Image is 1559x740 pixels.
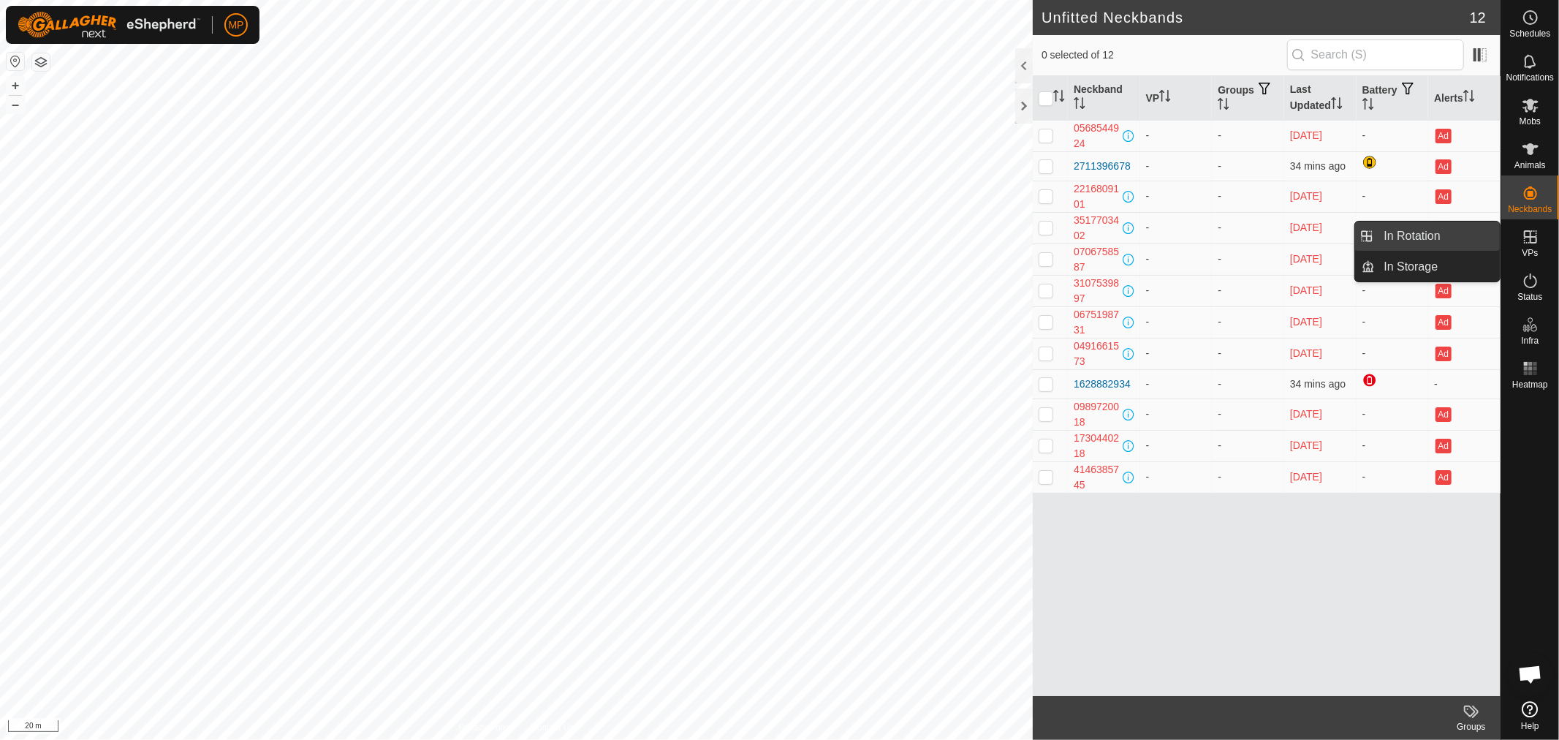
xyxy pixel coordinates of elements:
a: In Rotation [1376,222,1501,251]
button: Reset Map [7,53,24,70]
button: Ad [1435,284,1452,298]
td: - [1357,181,1429,212]
div: 4146385745 [1074,462,1120,493]
div: 0491661573 [1074,339,1120,369]
li: In Storage [1355,252,1500,282]
span: 31 Aug 2025, 10:33 am [1290,316,1322,328]
td: - [1357,430,1429,461]
li: In Rotation [1355,222,1500,251]
app-display-virtual-paddock-transition: - [1146,408,1150,420]
th: Alerts [1428,76,1501,121]
span: 0 selected of 12 [1042,48,1287,63]
button: – [7,96,24,113]
div: 0675198731 [1074,307,1120,338]
div: 3517703402 [1074,213,1120,243]
td: - [1357,461,1429,493]
button: + [7,77,24,94]
span: Status [1517,292,1542,301]
p-sorticon: Activate to sort [1331,99,1343,111]
p-sorticon: Activate to sort [1159,92,1171,104]
app-display-virtual-paddock-transition: - [1146,160,1150,172]
p-sorticon: Activate to sort [1074,99,1085,111]
div: 0706758587 [1074,244,1120,275]
a: Open chat [1509,652,1552,696]
td: - [1357,120,1429,151]
span: Mobs [1520,117,1541,126]
td: - [1212,120,1284,151]
th: Groups [1212,76,1284,121]
button: Map Layers [32,53,50,71]
app-display-virtual-paddock-transition: - [1146,471,1150,483]
td: - [1212,181,1284,212]
a: Privacy Policy [459,721,514,734]
button: Ad [1435,439,1452,453]
a: Contact Us [531,721,574,734]
button: Ad [1435,315,1452,330]
td: - [1212,430,1284,461]
h2: Unfitted Neckbands [1042,9,1470,26]
button: Ad [1435,189,1452,204]
span: 31 Aug 2025, 10:33 am [1290,439,1322,451]
button: Ad [1435,407,1452,422]
span: VPs [1522,249,1538,257]
span: In Rotation [1384,227,1441,245]
span: Neckbands [1508,205,1552,214]
div: 3107539897 [1074,276,1120,306]
td: - [1357,212,1429,243]
span: 31 Aug 2025, 10:33 am [1290,222,1322,233]
app-display-virtual-paddock-transition: - [1146,190,1150,202]
span: Help [1521,722,1539,730]
app-display-virtual-paddock-transition: - [1146,222,1150,233]
span: 31 Aug 2025, 10:03 am [1290,129,1322,141]
td: - [1212,338,1284,369]
span: 31 Aug 2025, 10:33 am [1290,190,1322,202]
td: - [1357,338,1429,369]
div: 0989720018 [1074,399,1120,430]
span: MP [229,18,244,33]
button: Ad [1435,129,1452,143]
td: - [1212,212,1284,243]
a: In Storage [1376,252,1501,282]
p-sorticon: Activate to sort [1218,100,1229,112]
span: 31 Aug 2025, 10:33 am [1290,347,1322,359]
td: - [1357,275,1429,306]
app-display-virtual-paddock-transition: - [1146,316,1150,328]
div: 1730440218 [1074,431,1120,461]
td: - [1212,275,1284,306]
app-display-virtual-paddock-transition: - [1146,253,1150,265]
p-sorticon: Activate to sort [1362,100,1374,112]
p-sorticon: Activate to sort [1053,92,1065,104]
input: Search (S) [1287,39,1464,70]
th: VP [1140,76,1213,121]
span: Notifications [1506,73,1554,82]
app-display-virtual-paddock-transition: - [1146,284,1150,296]
td: - [1212,151,1284,181]
td: - [1212,369,1284,399]
td: - [1357,306,1429,338]
app-display-virtual-paddock-transition: - [1146,378,1150,390]
td: - [1428,369,1501,399]
td: - [1357,399,1429,430]
div: Groups [1442,720,1501,733]
span: 1 Sept 2025, 6:33 pm [1290,160,1346,172]
th: Neckband [1068,76,1140,121]
span: Animals [1514,161,1546,170]
span: Schedules [1509,29,1550,38]
app-display-virtual-paddock-transition: - [1146,439,1150,451]
a: Help [1501,695,1559,736]
img: Gallagher Logo [18,12,200,38]
p-sorticon: Activate to sort [1463,92,1475,104]
span: 31 Aug 2025, 10:33 am [1290,253,1322,265]
td: - [1212,461,1284,493]
span: 31 Aug 2025, 10:33 am [1290,471,1322,483]
div: 0568544924 [1074,121,1120,151]
span: Infra [1521,336,1539,345]
th: Last Updated [1284,76,1357,121]
span: 12 [1470,7,1486,29]
div: 2711396678 [1074,159,1131,174]
app-display-virtual-paddock-transition: - [1146,129,1150,141]
app-display-virtual-paddock-transition: - [1146,347,1150,359]
button: Ad [1435,470,1452,485]
span: In Storage [1384,258,1438,276]
div: 1628882934 [1074,377,1131,392]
